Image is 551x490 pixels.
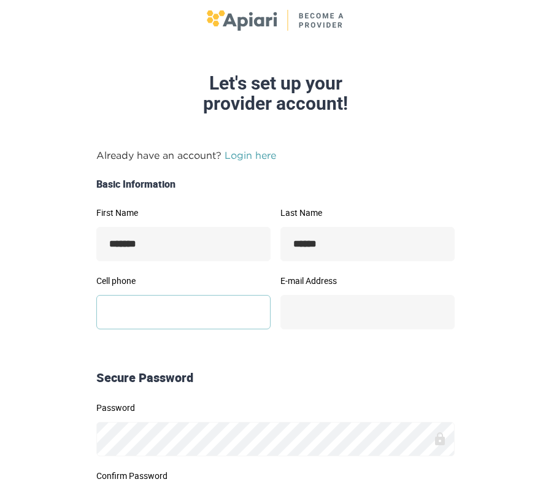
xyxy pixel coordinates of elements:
[96,209,271,217] label: First Name
[91,369,460,387] div: Secure Password
[96,472,455,480] label: Confirm Password
[96,404,455,412] label: Password
[280,277,455,285] label: E-mail Address
[96,277,271,285] label: Cell phone
[280,209,455,217] label: Last Name
[96,148,455,163] p: Already have an account?
[207,10,345,31] img: logo
[225,150,276,161] a: Login here
[91,177,460,191] div: Basic Information
[16,73,535,113] div: Let's set up your provider account!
